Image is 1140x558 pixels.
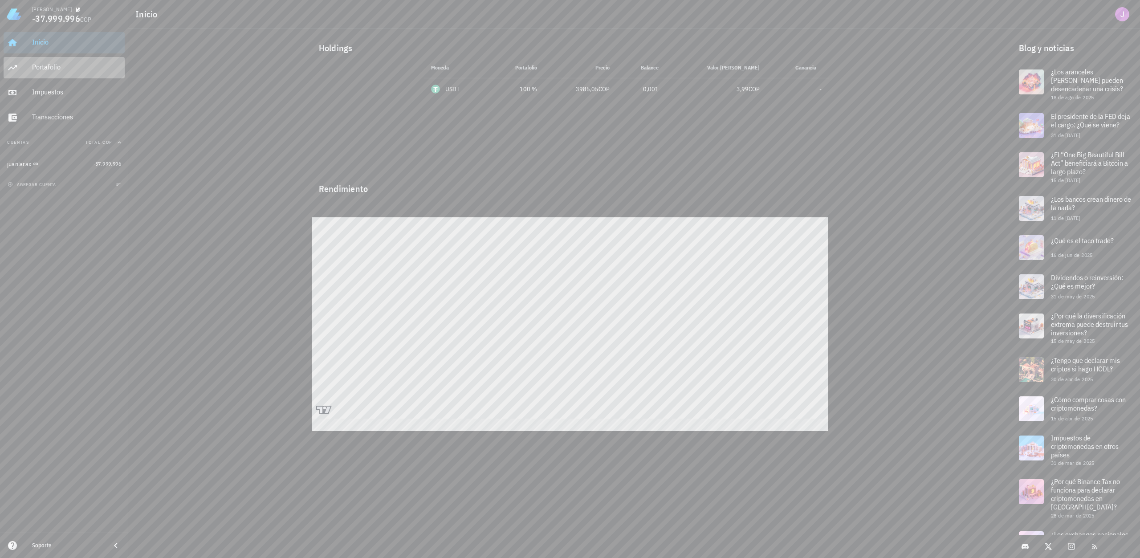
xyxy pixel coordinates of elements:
a: ¿El “One Big Beautiful Bill Act” beneficiará a Bitcoin a largo plazo? 15 de [DATE] [1012,145,1140,189]
div: USDT-icon [431,85,440,94]
span: COP [598,85,610,93]
div: Portafolio [32,63,121,71]
span: 31 de may de 2025 [1051,293,1095,300]
span: COP [80,16,92,24]
span: 30 de abr de 2025 [1051,376,1093,383]
a: Impuestos [4,82,125,103]
div: Soporte [32,542,103,549]
div: USDT [445,85,460,94]
h1: Inicio [135,7,161,21]
a: Transacciones [4,107,125,128]
div: Impuestos [32,88,121,96]
div: avatar [1115,7,1129,21]
span: El presidente de la FED deja el cargo: ¿Qué se viene? [1051,112,1130,129]
th: Moneda [424,57,489,78]
th: Valor [PERSON_NAME] [666,57,767,78]
button: agregar cuenta [5,180,60,189]
span: ¿Los aranceles [PERSON_NAME] pueden desencadenar una crisis? [1051,67,1123,93]
th: Precio [544,57,617,78]
a: Portafolio [4,57,125,78]
a: juanlarax -37.999.996 [4,153,125,175]
div: Inicio [32,38,121,46]
span: 31 de [DATE] [1051,132,1080,138]
span: 28 de mar de 2025 [1051,512,1095,519]
span: 11 de [DATE] [1051,215,1080,221]
span: ¿Los bancos crean dinero de la nada? [1051,195,1131,212]
span: Total COP [85,139,112,145]
th: Balance [617,57,665,78]
span: 18 de ago de 2025 [1051,94,1094,101]
span: ¿Qué es el taco trade? [1051,236,1114,245]
div: [PERSON_NAME] [32,6,72,13]
span: Impuestos de criptomonedas en otros países [1051,433,1119,459]
img: LedgiFi [7,7,21,21]
span: 16 de jun de 2025 [1051,252,1093,258]
div: Rendimiento [312,175,829,196]
a: Dividendos o reinversión: ¿Qué es mejor? 31 de may de 2025 [1012,267,1140,306]
span: -37.999.996 [94,160,121,167]
span: agregar cuenta [9,182,56,187]
div: Blog y noticias [1012,34,1140,62]
span: 31 de mar de 2025 [1051,460,1095,466]
a: Impuestos de criptomonedas en otros países 31 de mar de 2025 [1012,428,1140,472]
span: ¿Por qué Binance Tax no funciona para declarar criptomonedas en [GEOGRAPHIC_DATA]? [1051,477,1120,512]
a: ¿Los bancos crean dinero de la nada? 11 de [DATE] [1012,189,1140,228]
a: El presidente de la FED deja el cargo: ¿Qué se viene? 31 de [DATE] [1012,106,1140,145]
span: 15 de [DATE] [1051,177,1080,183]
th: Portafolio [489,57,544,78]
div: 100 % [497,85,537,94]
a: ¿Los aranceles [PERSON_NAME] pueden desencadenar una crisis? 18 de ago de 2025 [1012,62,1140,106]
a: ¿Cómo comprar cosas con criptomonedas? 15 de abr de 2025 [1012,389,1140,428]
div: 0,001 [624,85,658,94]
span: 3,99 [737,85,749,93]
span: 15 de abr de 2025 [1051,415,1093,422]
div: Holdings [312,34,829,62]
span: - [819,85,822,93]
div: juanlarax [7,160,31,168]
a: ¿Qué es el taco trade? 16 de jun de 2025 [1012,228,1140,267]
div: Transacciones [32,113,121,121]
a: ¿Tengo que declarar mis criptos si hago HODL? 30 de abr de 2025 [1012,350,1140,389]
span: Dividendos o reinversión: ¿Qué es mejor? [1051,273,1123,290]
span: Ganancia [795,64,822,71]
span: -37.999.996 [32,12,80,24]
span: COP [749,85,760,93]
a: ¿Por qué Binance Tax no funciona para declarar criptomonedas en [GEOGRAPHIC_DATA]? 28 de mar de 2025 [1012,472,1140,524]
span: 3985,05 [576,85,598,93]
button: CuentasTotal COP [4,132,125,153]
span: ¿Tengo que declarar mis criptos si hago HODL? [1051,356,1120,373]
span: 15 de may de 2025 [1051,338,1095,344]
span: ¿El “One Big Beautiful Bill Act” beneficiará a Bitcoin a largo plazo? [1051,150,1128,176]
a: ¿Por qué la diversificación extrema puede destruir tus inversiones? 15 de may de 2025 [1012,306,1140,350]
a: Charting by TradingView [316,406,332,414]
span: ¿Por qué la diversificación extrema puede destruir tus inversiones? [1051,311,1128,337]
a: Inicio [4,32,125,53]
span: ¿Cómo comprar cosas con criptomonedas? [1051,395,1126,412]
